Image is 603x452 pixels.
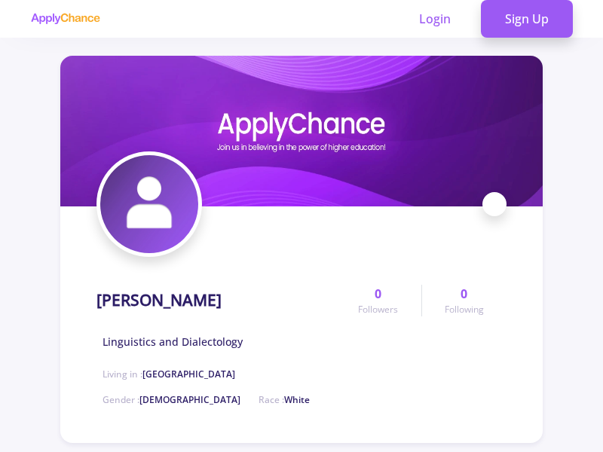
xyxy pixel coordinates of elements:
span: Gender : [103,393,240,406]
span: Followers [358,303,398,316]
span: [GEOGRAPHIC_DATA] [142,368,235,380]
a: 0Following [421,285,507,316]
img: Muhammad Attarzadehcover image [60,56,543,206]
span: Linguistics and Dialectology [103,334,243,350]
span: Living in : [103,368,235,380]
h1: [PERSON_NAME] [96,291,222,310]
span: 0 [375,285,381,303]
span: [DEMOGRAPHIC_DATA] [139,393,240,406]
span: 0 [461,285,467,303]
img: Muhammad Attarzadehavatar [100,155,198,253]
span: Following [445,303,484,316]
a: 0Followers [335,285,421,316]
span: White [284,393,310,406]
img: applychance logo text only [30,13,100,25]
span: Race : [259,393,310,406]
